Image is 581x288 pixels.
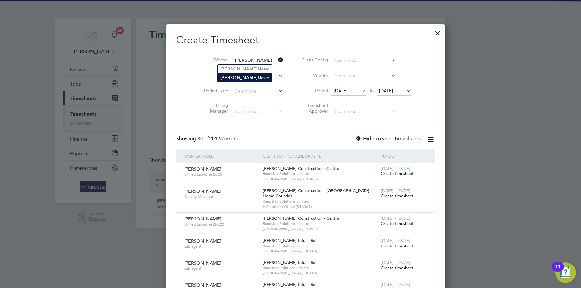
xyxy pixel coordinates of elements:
span: Randstad Solutions Limited [263,265,377,271]
span: [PERSON_NAME] Construction - Central [263,216,340,221]
span: [DATE] - [DATE] [381,238,410,243]
span: Quality Manager [184,194,258,199]
span: [PERSON_NAME] [184,188,221,194]
label: Client Config [299,57,328,63]
span: Create timesheet [381,265,413,271]
span: [PERSON_NAME] Construction - Central [263,166,340,171]
span: [PERSON_NAME] [184,238,221,244]
span: [DATE] - [DATE] [381,260,410,265]
span: To [367,87,376,95]
h2: Create Timesheet [176,33,435,47]
span: [PERSON_NAME] [184,166,221,172]
label: Vendor [299,72,328,78]
span: Randstad Solutions Limited [263,171,377,176]
span: Randstad Solutions Limited [263,221,377,226]
span: 30 of [197,135,209,142]
span: [PERSON_NAME] [184,282,221,288]
span: [GEOGRAPHIC_DATA] (21CA02) [263,226,377,231]
span: sub agent [184,244,258,249]
label: Period Type [199,88,228,94]
span: [GEOGRAPHIC_DATA] (21CA02) [263,176,377,181]
div: Showing [176,135,239,142]
label: Site [199,72,228,78]
span: [PERSON_NAME] Infra - Rail [263,282,317,287]
span: Skilled Labourer (2022) [184,222,258,227]
label: Hiring Manager [199,102,228,114]
span: [DATE] - [DATE] [381,166,410,171]
div: Period [379,149,428,163]
input: Search for... [333,107,396,116]
div: Client Config / Vendor / Site [261,149,379,163]
span: [GEOGRAPHIC_DATA] (300148) [263,248,377,254]
span: [PERSON_NAME] Infra - Rail [263,260,317,265]
span: [DATE] - [DATE] [381,282,410,287]
div: 11 [555,267,561,275]
span: Create timesheet [381,243,413,249]
label: Worker [199,57,228,63]
span: [DATE] - [DATE] [381,188,410,193]
span: Create timesheet [381,221,413,226]
span: Skilled Labourer 2025 [184,172,258,177]
input: Select one [233,87,283,96]
input: Search for... [333,56,396,65]
span: 201 Workers [197,135,238,142]
label: Period [299,88,328,94]
span: [PERSON_NAME] [184,216,221,222]
button: Open Resource Center, 11 new notifications [555,262,576,283]
span: HO London Office (54A001) [263,204,377,209]
span: [PERSON_NAME] [184,260,221,266]
span: sub agent [184,266,258,271]
input: Search for... [333,71,396,80]
span: [DATE] - [DATE] [381,216,410,221]
span: Create timesheet [381,193,413,199]
span: Randstad Solutions Limited [263,199,377,204]
span: [GEOGRAPHIC_DATA] (300148) [263,270,377,275]
input: Search for... [233,56,283,65]
span: [DATE] [334,88,348,94]
span: Randstad Solutions Limited [263,244,377,249]
input: Search for... [233,107,283,116]
b: [PERSON_NAME] [220,66,258,72]
b: [PERSON_NAME] [220,75,258,80]
span: [PERSON_NAME] Construction - [GEOGRAPHIC_DATA] Home Counties [263,188,369,199]
li: Naser [218,73,272,82]
span: Create timesheet [381,171,413,176]
div: Worker / Role [183,149,261,163]
span: [PERSON_NAME] Infra - Rail [263,238,317,243]
label: Timesheet Approver [299,102,328,114]
li: Naser [218,65,272,73]
span: [DATE] [379,88,393,94]
label: Hide created timesheets [355,135,421,142]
